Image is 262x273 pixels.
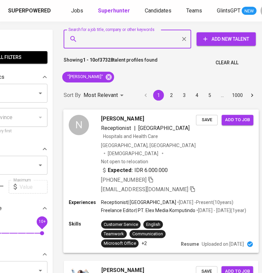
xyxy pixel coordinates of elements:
nav: pagination navigation [139,90,259,101]
span: [PHONE_NUMBER] [101,177,146,183]
span: NEW [242,8,257,14]
b: 1 - 10 [83,57,95,63]
span: Jobs [71,7,83,14]
button: Go to page 2 [166,90,177,101]
div: … [217,92,228,99]
button: Save [196,115,218,125]
span: GlintsGPT [217,7,240,14]
a: N[PERSON_NAME]Receptionist|[GEOGRAPHIC_DATA]Hospitals and Health Care[GEOGRAPHIC_DATA], [GEOGRAPH... [64,110,259,253]
div: Communication [132,231,163,237]
span: [DEMOGRAPHIC_DATA] [108,150,159,157]
span: Add to job [225,116,250,124]
span: [PERSON_NAME] [101,115,144,123]
div: Most Relevant [84,89,126,102]
a: Candidates [145,7,173,15]
a: GlintsGPT NEW [217,7,257,15]
button: Add to job [222,115,254,125]
a: Superhunter [98,7,131,15]
button: Go to page 5 [204,90,215,101]
input: Value [20,180,47,194]
p: Showing of talent profiles found [64,57,158,69]
div: IDR 6.000.000 [101,166,168,174]
b: Superhunter [98,7,130,14]
button: Go to page 4 [192,90,202,101]
div: Superpowered [8,7,51,15]
button: Open [36,89,45,98]
p: Most Relevant [84,91,118,99]
div: "[PERSON_NAME]" [62,72,114,82]
div: Microsoft Office [104,240,136,247]
span: Teams [186,7,202,14]
button: Go to page 1000 [230,90,245,101]
button: Go to page 3 [179,90,190,101]
p: Freelance Editor | PT. Elex Media Komputindo [101,207,195,214]
button: page 1 [153,90,164,101]
div: English [146,221,160,228]
span: Receptionist [101,125,131,131]
p: Resume [181,241,199,247]
button: Clear [179,34,189,44]
span: [GEOGRAPHIC_DATA] [138,125,190,131]
span: Clear All [216,59,238,67]
a: Teams [186,7,203,15]
p: Sort By [64,91,81,99]
a: Jobs [71,7,85,15]
span: "[PERSON_NAME]" [62,74,107,80]
span: Hospitals and Health Care [103,134,158,139]
span: | [134,124,136,132]
p: • [DATE] - [DATE] ( 1 year ) [195,207,246,214]
p: • [DATE] - Present ( 10 years ) [176,199,234,206]
b: 37328 [100,57,113,63]
p: Uploaded on [DATE] [202,241,244,247]
p: Not open to relocation [101,158,148,165]
span: [EMAIL_ADDRESS][DOMAIN_NAME] [101,186,188,193]
p: Skills [69,220,101,227]
p: Receptionist | [GEOGRAPHIC_DATA] [101,199,176,206]
span: Save [199,116,214,124]
p: Experiences [69,199,101,206]
p: +2 [141,240,147,247]
span: Add New Talent [202,35,251,43]
div: N [69,115,89,135]
span: 10+ [38,219,45,224]
button: Go to next page [247,90,258,101]
button: Add New Talent [197,32,256,46]
span: Candidates [145,7,171,14]
div: Customer Service [104,221,138,228]
div: [GEOGRAPHIC_DATA], [GEOGRAPHIC_DATA] [101,142,196,148]
button: Clear All [213,57,241,69]
button: Open [36,161,45,170]
div: Teamwork [104,231,124,237]
b: Expected: [108,166,133,174]
a: Superpowered [8,7,52,15]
